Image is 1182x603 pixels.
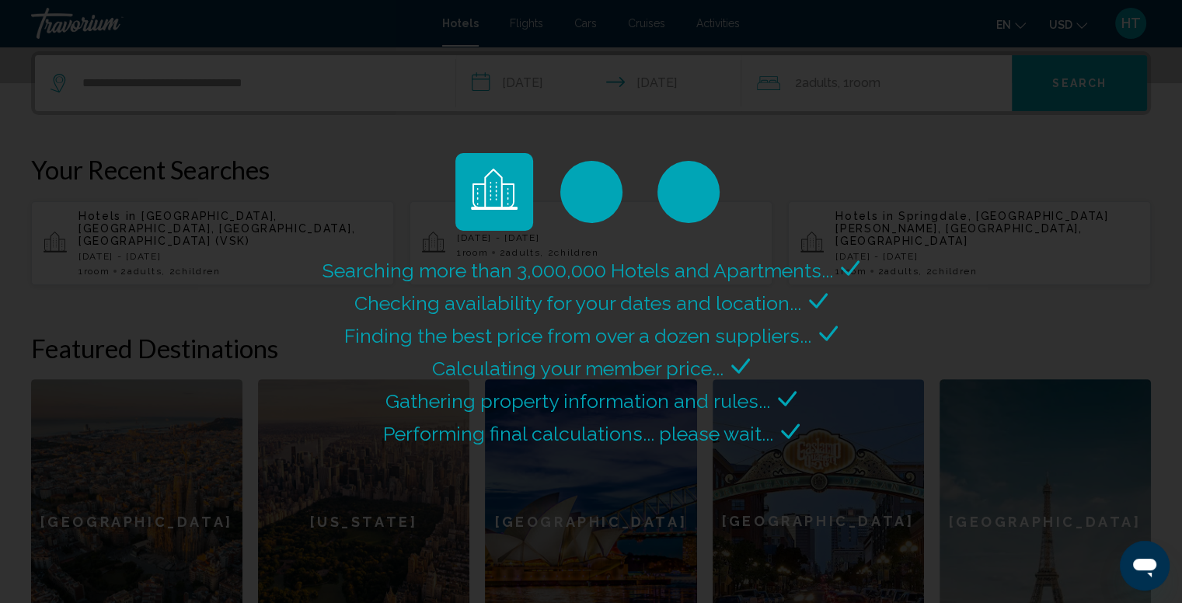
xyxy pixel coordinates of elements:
[383,422,773,445] span: Performing final calculations... please wait...
[354,291,801,315] span: Checking availability for your dates and location...
[432,357,723,380] span: Calculating your member price...
[323,259,833,282] span: Searching more than 3,000,000 Hotels and Apartments...
[385,389,770,413] span: Gathering property information and rules...
[344,324,811,347] span: Finding the best price from over a dozen suppliers...
[1120,541,1170,591] iframe: Button to launch messaging window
